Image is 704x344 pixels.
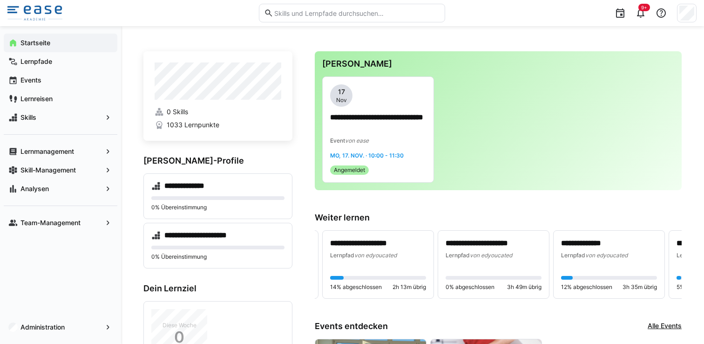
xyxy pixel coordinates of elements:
[315,321,388,331] h3: Events entdecken
[155,107,281,117] a: 0 Skills
[336,96,347,104] span: Nov
[677,252,701,259] span: Lernpfad
[273,9,440,17] input: Skills und Lernpfade durchsuchen…
[393,283,426,291] span: 2h 13m übrig
[585,252,628,259] span: von edyoucated
[446,252,470,259] span: Lernpfad
[623,283,657,291] span: 3h 35m übrig
[561,252,585,259] span: Lernpfad
[641,5,647,10] span: 9+
[345,137,369,144] span: von ease
[330,252,354,259] span: Lernpfad
[446,283,494,291] span: 0% abgeschlossen
[470,252,512,259] span: von edyoucated
[334,166,365,174] span: Angemeldet
[330,152,404,159] span: Mo, 17. Nov. · 10:00 - 11:30
[322,59,674,69] h3: [PERSON_NAME]
[151,204,284,211] p: 0% Übereinstimmung
[151,253,284,261] p: 0% Übereinstimmung
[507,283,542,291] span: 3h 49m übrig
[330,137,345,144] span: Event
[648,321,682,331] a: Alle Events
[315,213,682,223] h3: Weiter lernen
[354,252,397,259] span: von edyoucated
[143,156,292,166] h3: [PERSON_NAME]-Profile
[167,107,188,117] span: 0 Skills
[330,283,382,291] span: 14% abgeschlossen
[561,283,612,291] span: 12% abgeschlossen
[338,87,345,96] span: 17
[143,283,292,294] h3: Dein Lernziel
[167,120,219,130] span: 1033 Lernpunkte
